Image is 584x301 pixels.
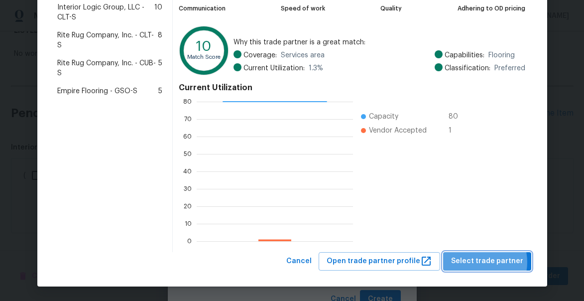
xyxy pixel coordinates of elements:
[184,203,192,209] text: 20
[282,252,316,271] button: Cancel
[188,54,221,60] text: Match Score
[158,58,162,78] span: 5
[185,221,192,227] text: 10
[286,255,312,268] span: Cancel
[309,63,323,73] span: 1.3 %
[184,151,192,157] text: 50
[197,39,212,53] text: 10
[458,3,525,13] div: Adhering to OD pricing
[369,112,398,122] span: Capacity
[445,50,484,60] span: Capabilities:
[184,186,192,192] text: 30
[494,63,525,73] span: Preferred
[445,63,490,73] span: Classification:
[281,50,325,60] span: Services area
[57,2,155,22] span: Interior Logic Group, LLC - CLT-S
[281,3,325,13] div: Speed of work
[179,3,226,13] div: Communication
[187,238,192,244] text: 0
[57,58,159,78] span: Rite Rug Company, Inc. - CUB-S
[369,126,427,136] span: Vendor Accepted
[154,2,162,22] span: 10
[158,86,162,96] span: 5
[488,50,515,60] span: Flooring
[449,126,465,136] span: 1
[327,255,432,268] span: Open trade partner profile
[184,116,192,122] text: 70
[380,3,402,13] div: Quality
[243,50,277,60] span: Coverage:
[449,112,465,122] span: 80
[243,63,305,73] span: Current Utilization:
[179,83,525,93] h4: Current Utilization
[57,86,137,96] span: Empire Flooring - GSO-S
[158,30,162,50] span: 8
[451,255,523,268] span: Select trade partner
[234,37,525,47] span: Why this trade partner is a great match:
[319,252,440,271] button: Open trade partner profile
[57,30,158,50] span: Rite Rug Company, Inc. - CLT-S
[183,168,192,174] text: 40
[443,252,531,271] button: Select trade partner
[183,99,192,105] text: 80
[183,134,192,140] text: 60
